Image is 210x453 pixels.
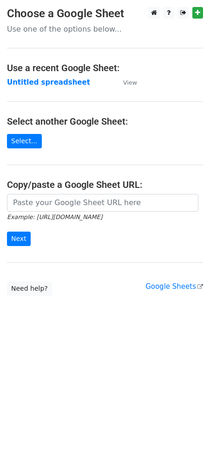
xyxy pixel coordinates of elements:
input: Paste your Google Sheet URL here [7,194,198,212]
h4: Copy/paste a Google Sheet URL: [7,179,203,190]
a: View [114,78,137,87]
h3: Choose a Google Sheet [7,7,203,20]
h4: Select another Google Sheet: [7,116,203,127]
h4: Use a recent Google Sheet: [7,62,203,73]
a: Select... [7,134,42,148]
a: Need help? [7,281,52,296]
small: Example: [URL][DOMAIN_NAME] [7,213,102,220]
a: Untitled spreadsheet [7,78,90,87]
p: Use one of the options below... [7,24,203,34]
input: Next [7,232,31,246]
small: View [123,79,137,86]
a: Google Sheets [145,282,203,291]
